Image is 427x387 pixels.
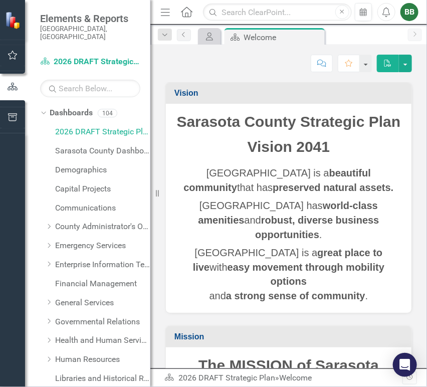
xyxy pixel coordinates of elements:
span: [GEOGRAPHIC_DATA] is a with and . [193,247,384,301]
a: Emergency Services [55,240,150,252]
strong: great place to live [193,247,383,273]
a: Financial Management [55,278,150,290]
div: 104 [98,109,117,117]
a: 2026 DRAFT Strategic Plan [40,56,140,68]
strong: world-class amenities [198,200,378,226]
a: Communications [55,203,150,214]
a: 2026 DRAFT Strategic Plan [178,373,275,382]
span: Elements & Reports [40,13,140,25]
img: ClearPoint Strategy [5,12,23,29]
a: 2026 DRAFT Strategic Plan [55,126,150,138]
small: [GEOGRAPHIC_DATA], [GEOGRAPHIC_DATA] [40,25,140,41]
a: Human Resources [55,354,150,365]
a: Dashboards [50,107,93,119]
a: County Administrator's Office [55,221,150,233]
input: Search ClearPoint... [203,4,351,21]
h3: Mission [174,332,406,341]
span: [GEOGRAPHIC_DATA] has and . [198,200,379,240]
a: Governmental Relations [55,316,150,328]
a: Health and Human Services [55,335,150,346]
strong: beautiful community [183,167,371,193]
div: Welcome [279,373,312,382]
button: BB [400,3,418,21]
h3: Vision [174,89,406,98]
div: Open Intercom Messenger [393,353,417,377]
strong: robust, diverse business opportunities [255,215,379,240]
strong: a strong sense of community [226,290,365,301]
a: Demographics [55,164,150,176]
strong: easy movement through mobility options [228,262,384,287]
span: Sarasota County Strategic Plan [177,113,401,130]
a: General Services [55,297,150,309]
span: [GEOGRAPHIC_DATA] is a that has [183,167,393,193]
div: » [164,372,402,384]
div: Welcome [244,31,322,44]
input: Search Below... [40,80,140,97]
a: Sarasota County Dashboard [55,145,150,157]
strong: preserved natural assets. [273,182,393,193]
a: Libraries and Historical Resources [55,373,150,384]
a: Enterprise Information Technology [55,259,150,271]
span: Vision 2041 [248,138,330,155]
a: Capital Projects [55,183,150,195]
